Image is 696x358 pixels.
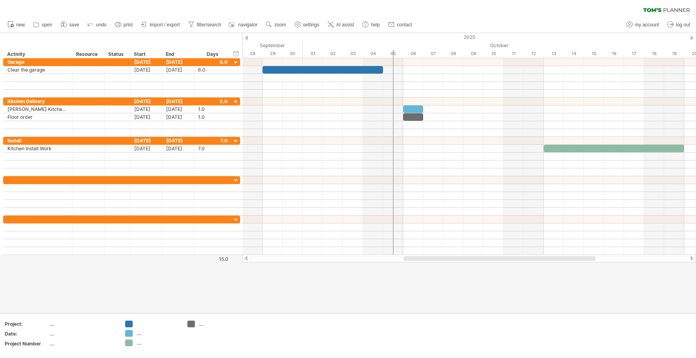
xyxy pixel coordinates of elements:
a: new [6,20,27,30]
div: Thursday, 16 October 2025 [604,50,624,58]
span: import / export [150,22,180,28]
a: open [31,20,55,30]
div: Sunday, 12 October 2025 [524,50,544,58]
span: navigator [238,22,257,28]
div: Saturday, 11 October 2025 [503,50,524,58]
div: Date: [5,330,48,337]
div: [DATE] [130,145,162,152]
div: End [166,50,189,58]
div: Saturday, 4 October 2025 [363,50,383,58]
a: import / export [139,20,182,30]
span: open [42,22,52,28]
div: Friday, 17 October 2025 [624,50,644,58]
span: settings [303,22,319,28]
div: Sunday, 28 September 2025 [242,50,263,58]
span: my account [635,22,659,28]
div: [DATE] [162,66,194,74]
div: .... [50,330,116,337]
div: Tuesday, 30 September 2025 [283,50,303,58]
div: Wednesday, 15 October 2025 [584,50,604,58]
span: help [371,22,380,28]
div: Friday, 10 October 2025 [483,50,503,58]
div: Thursday, 9 October 2025 [463,50,483,58]
span: save [69,22,79,28]
div: Status [108,50,126,58]
a: filter/search [186,20,224,30]
span: filter/search [197,22,221,28]
div: Floor order [7,113,68,121]
a: print [113,20,135,30]
div: 1.0 [198,105,228,113]
div: [DATE] [162,113,194,121]
span: new [16,22,25,28]
div: [DATE] [130,105,162,113]
a: undo [85,20,109,30]
span: undo [96,22,107,28]
div: [DATE] [130,66,162,74]
div: Friday, 3 October 2025 [343,50,363,58]
div: Tuesday, 7 October 2025 [423,50,443,58]
div: .... [199,321,242,327]
a: help [360,20,382,30]
div: Monday, 29 September 2025 [263,50,283,58]
div: [DATE] [162,58,194,66]
span: print [124,22,133,28]
div: Monday, 13 October 2025 [544,50,564,58]
div: 6.0 [198,66,228,74]
span: zoom [274,22,286,28]
div: 1.0 [198,113,228,121]
div: Start [134,50,157,58]
div: Sunday, 19 October 2025 [664,50,684,58]
div: Clear the garage [7,66,68,74]
a: zoom [264,20,288,30]
div: .... [137,340,180,346]
div: Wednesday, 8 October 2025 [443,50,463,58]
div: [DATE] [162,145,194,152]
div: Thursday, 2 October 2025 [323,50,343,58]
a: save [59,20,81,30]
span: log out [676,22,690,28]
div: 7.0 [198,145,228,152]
div: Kitchen Delivery [7,98,68,105]
div: Sunday, 5 October 2025 [383,50,403,58]
div: Garage [7,58,68,66]
a: log out [665,20,692,30]
div: Wednesday, 1 October 2025 [303,50,323,58]
div: .... [137,330,180,337]
div: [DATE] [130,98,162,105]
div: Activity [7,50,68,58]
div: [PERSON_NAME] Kitchen delivery [7,105,68,113]
div: .... [50,340,116,347]
div: [DATE] [130,137,162,144]
div: Resource [76,50,100,58]
div: Project Number [5,340,48,347]
div: [DATE] [130,113,162,121]
span: AI assist [336,22,354,28]
div: [DATE] [162,137,194,144]
div: .... [50,321,116,327]
a: AI assist [326,20,356,30]
div: Days [194,50,231,58]
div: Install [7,137,68,144]
div: 15.0 [194,256,228,262]
div: Kitchen Install Work [7,145,68,152]
a: navigator [228,20,260,30]
a: contact [386,20,415,30]
div: Saturday, 18 October 2025 [644,50,664,58]
div: [DATE] [130,58,162,66]
a: settings [292,20,322,30]
a: my account [624,20,661,30]
div: [DATE] [162,98,194,105]
div: Monday, 6 October 2025 [403,50,423,58]
div: Project: [5,321,48,327]
div: [DATE] [162,105,194,113]
div: Tuesday, 14 October 2025 [564,50,584,58]
span: contact [397,22,412,28]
